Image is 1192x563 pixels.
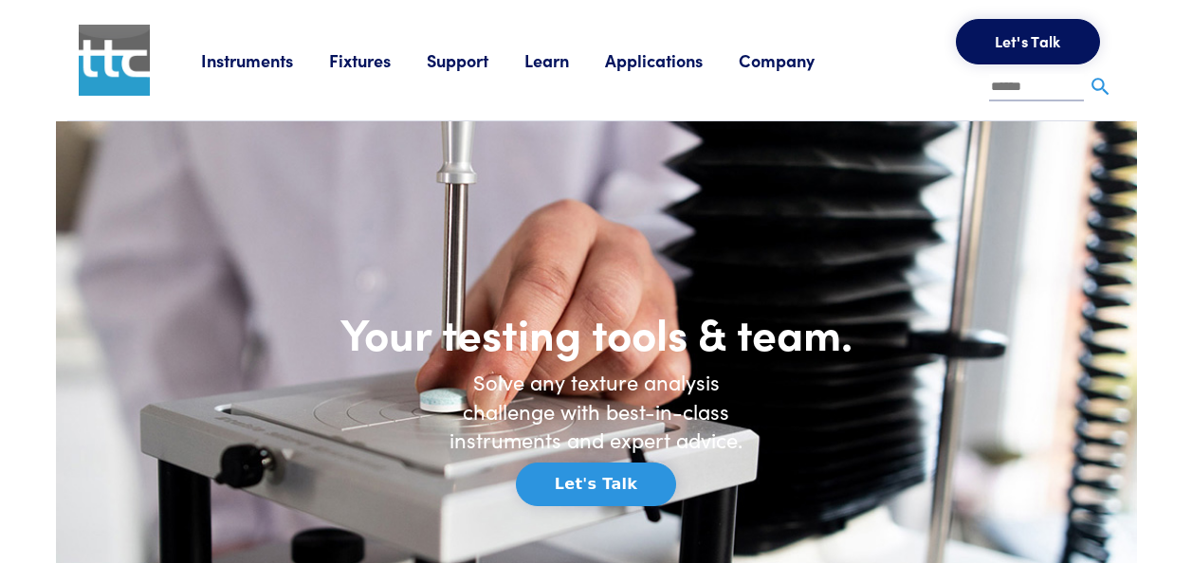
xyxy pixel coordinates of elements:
a: Company [739,48,851,72]
a: Support [427,48,524,72]
h1: Your testing tools & team. [274,305,919,360]
button: Let's Talk [956,19,1100,64]
a: Applications [605,48,739,72]
a: Instruments [201,48,329,72]
h6: Solve any texture analysis challenge with best-in-class instruments and expert advice. [435,368,758,455]
button: Let's Talk [516,463,676,506]
a: Fixtures [329,48,427,72]
img: ttc_logo_1x1_v1.0.png [79,25,150,96]
a: Learn [524,48,605,72]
